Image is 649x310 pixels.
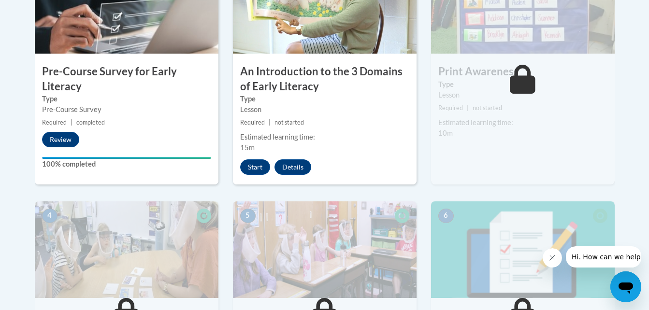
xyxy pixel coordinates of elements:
[35,64,218,94] h3: Pre-Course Survey for Early Literacy
[42,209,58,223] span: 4
[269,119,271,126] span: |
[6,7,78,14] span: Hi. How can we help?
[543,248,562,268] iframe: Close message
[42,132,79,147] button: Review
[35,201,218,298] img: Course Image
[438,90,607,100] div: Lesson
[274,119,304,126] span: not started
[467,104,469,112] span: |
[473,104,502,112] span: not started
[438,129,453,137] span: 10m
[438,79,607,90] label: Type
[233,64,417,94] h3: An Introduction to the 3 Domains of Early Literacy
[42,157,211,159] div: Your progress
[566,246,641,268] iframe: Message from company
[240,143,255,152] span: 15m
[42,119,67,126] span: Required
[240,119,265,126] span: Required
[240,104,409,115] div: Lesson
[240,94,409,104] label: Type
[438,117,607,128] div: Estimated learning time:
[274,159,311,175] button: Details
[76,119,105,126] span: completed
[438,104,463,112] span: Required
[240,132,409,142] div: Estimated learning time:
[71,119,72,126] span: |
[438,209,454,223] span: 6
[240,159,270,175] button: Start
[610,271,641,302] iframe: Button to launch messaging window
[233,201,417,298] img: Course Image
[42,104,211,115] div: Pre-Course Survey
[240,209,256,223] span: 5
[431,201,615,298] img: Course Image
[42,159,211,169] label: 100% completed
[431,64,615,79] h3: Print Awareness
[42,94,211,104] label: Type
